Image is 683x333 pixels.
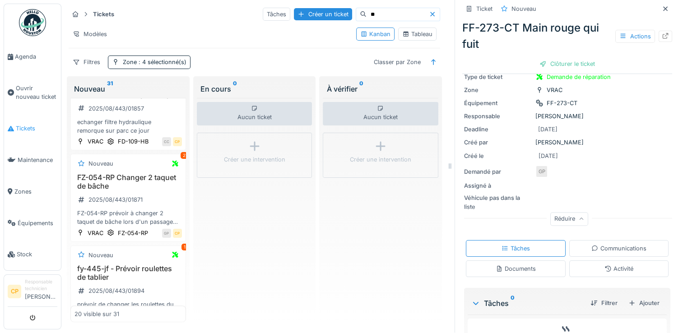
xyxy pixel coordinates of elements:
[18,219,57,227] span: Équipements
[16,84,57,101] span: Ouvrir nouveau ticket
[323,102,438,125] div: Aucun ticket
[8,278,57,307] a: CP Responsable technicien[PERSON_NAME]
[464,138,670,147] div: [PERSON_NAME]
[350,155,411,164] div: Créer une intervention
[162,229,171,238] div: GP
[88,229,103,237] div: VRAC
[15,52,57,61] span: Agenda
[294,8,352,20] div: Créer un ticket
[16,124,57,133] span: Tickets
[464,99,532,107] div: Équipement
[17,250,57,259] span: Stock
[511,5,536,13] div: Nouveau
[359,83,363,94] sup: 0
[587,297,621,309] div: Filtrer
[547,73,611,81] div: Demande de réparation
[462,20,672,52] div: FF-273-CT Main rouge qui fuit
[14,187,57,196] span: Zones
[464,86,532,94] div: Zone
[360,30,390,38] div: Kanban
[197,102,312,125] div: Aucun ticket
[539,152,558,160] div: [DATE]
[123,58,186,66] div: Zone
[200,83,309,94] div: En cours
[4,239,61,270] a: Stock
[173,137,182,146] div: CP
[18,156,57,164] span: Maintenance
[8,285,21,298] li: CP
[69,28,111,41] div: Modèles
[173,229,182,238] div: CP
[4,113,61,144] a: Tickets
[402,30,432,38] div: Tableau
[74,209,182,226] div: FZ-054-RP prévoir à changer 2 taquet de bâche lors d'un passage à l'atelier
[88,159,113,168] div: Nouveau
[615,30,655,43] div: Actions
[370,55,425,69] div: Classer par Zone
[4,41,61,73] a: Agenda
[535,165,548,178] div: GP
[107,83,113,94] sup: 31
[74,310,119,318] div: 20 visible sur 31
[88,251,113,259] div: Nouveau
[476,5,493,13] div: Ticket
[69,55,104,69] div: Filtres
[464,194,532,211] div: Véhicule pas dans la liste
[464,138,532,147] div: Créé par
[547,99,577,107] div: FF-273-CT
[74,118,182,135] div: echanger filtre hydraulique remorque sur parc ce jour
[625,297,663,309] div: Ajouter
[25,278,57,292] div: Responsable technicien
[536,58,599,70] div: Clôturer le ticket
[591,244,646,253] div: Communications
[162,137,171,146] div: CC
[550,213,588,226] div: Réduire
[4,207,61,239] a: Équipements
[88,287,144,295] div: 2025/08/443/01894
[471,298,583,309] div: Tâches
[604,264,633,273] div: Activité
[74,300,182,317] div: prévoir de changer les roulettes du tablier
[464,112,532,120] div: Responsable
[326,83,435,94] div: À vérifier
[4,73,61,113] a: Ouvrir nouveau ticket
[181,152,188,159] div: 2
[137,59,186,65] span: : 4 sélectionné(s)
[233,83,237,94] sup: 0
[25,278,57,305] li: [PERSON_NAME]
[74,83,182,94] div: Nouveau
[88,137,103,146] div: VRAC
[511,298,515,309] sup: 0
[538,125,558,134] div: [DATE]
[464,152,532,160] div: Créé le
[118,137,149,146] div: FD-109-HB
[118,229,148,237] div: FZ-054-RP
[4,144,61,176] a: Maintenance
[74,264,182,282] h3: fy-445-jf - Prévoir roulettes de tablier
[496,264,536,273] div: Documents
[74,173,182,190] h3: FZ-054-RP Changer 2 taquet de bâche
[464,112,670,120] div: [PERSON_NAME]
[464,125,532,134] div: Deadline
[88,195,143,204] div: 2025/08/443/01871
[464,73,532,81] div: Type de ticket
[224,155,285,164] div: Créer une intervention
[181,244,188,250] div: 1
[88,104,144,113] div: 2025/08/443/01857
[464,181,532,190] div: Assigné à
[547,86,562,94] div: VRAC
[4,176,61,208] a: Zones
[89,10,118,18] strong: Tickets
[502,244,530,253] div: Tâches
[19,9,46,36] img: Badge_color-CXgf-gQk.svg
[263,8,290,21] div: Tâches
[464,167,532,176] div: Demandé par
